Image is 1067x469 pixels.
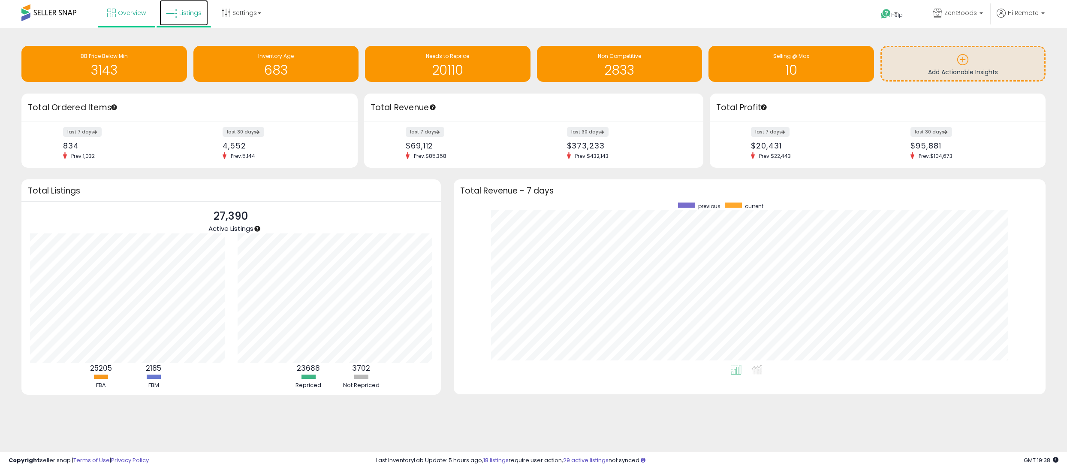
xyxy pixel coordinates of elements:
[146,363,161,373] b: 2185
[63,141,183,150] div: 834
[567,141,688,150] div: $373,233
[283,381,334,390] div: Repriced
[874,2,919,28] a: Help
[67,152,99,160] span: Prev: 1,032
[708,46,874,82] a: Selling @ Max 10
[28,188,434,194] h3: Total Listings
[179,9,202,17] span: Listings
[226,152,259,160] span: Prev: 5,144
[882,47,1045,80] a: Add Actionable Insights
[914,152,957,160] span: Prev: $104,673
[352,363,370,373] b: 3702
[208,224,253,233] span: Active Listings
[891,11,903,18] span: Help
[406,127,444,137] label: last 7 days
[406,141,527,150] div: $69,112
[713,63,870,77] h1: 10
[223,141,343,150] div: 4,552
[716,102,1040,114] h3: Total Profit
[335,381,387,390] div: Not Repriced
[410,152,451,160] span: Prev: $85,358
[371,102,697,114] h3: Total Revenue
[223,127,264,137] label: last 30 days
[567,127,609,137] label: last 30 days
[541,63,698,77] h1: 2833
[760,103,768,111] div: Tooltip anchor
[944,9,977,17] span: ZenGoods
[910,141,1031,150] div: $95,881
[928,68,998,76] span: Add Actionable Insights
[910,127,952,137] label: last 30 days
[365,46,530,82] a: Needs to Reprice 20110
[997,9,1045,28] a: Hi Remote
[63,127,102,137] label: last 7 days
[460,188,1040,194] h3: Total Revenue - 7 days
[193,46,359,82] a: Inventory Age 683
[21,46,187,82] a: BB Price Below Min 3143
[745,203,763,210] span: current
[426,52,469,60] span: Needs to Reprice
[598,52,641,60] span: Non Competitive
[297,363,320,373] b: 23688
[880,9,891,19] i: Get Help
[81,52,128,60] span: BB Price Below Min
[537,46,702,82] a: Non Competitive 2833
[110,103,118,111] div: Tooltip anchor
[773,52,809,60] span: Selling @ Max
[751,141,871,150] div: $20,431
[90,363,112,373] b: 25205
[198,63,355,77] h1: 683
[751,127,790,137] label: last 7 days
[128,381,179,390] div: FBM
[369,63,526,77] h1: 20110
[75,381,127,390] div: FBA
[1008,9,1039,17] span: Hi Remote
[26,63,183,77] h1: 3143
[28,102,351,114] h3: Total Ordered Items
[429,103,437,111] div: Tooltip anchor
[253,225,261,233] div: Tooltip anchor
[571,152,613,160] span: Prev: $432,143
[755,152,795,160] span: Prev: $22,443
[208,208,253,224] p: 27,390
[118,9,146,17] span: Overview
[258,52,294,60] span: Inventory Age
[698,203,720,210] span: previous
